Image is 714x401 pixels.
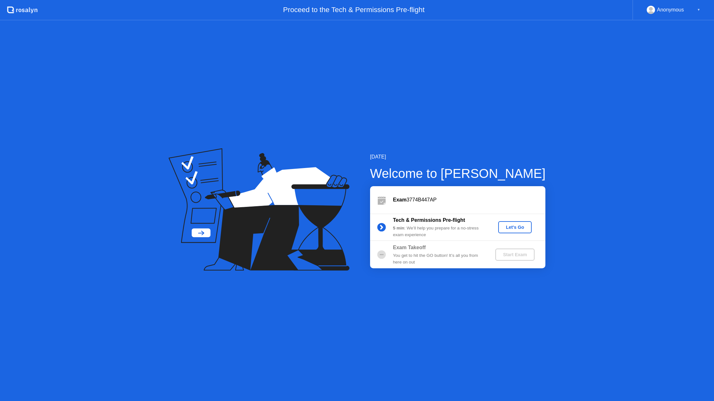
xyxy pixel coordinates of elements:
[393,217,465,223] b: Tech & Permissions Pre-flight
[393,197,407,202] b: Exam
[498,221,532,233] button: Let's Go
[393,225,485,238] div: : We’ll help you prepare for a no-stress exam experience
[370,153,546,161] div: [DATE]
[498,252,532,257] div: Start Exam
[501,225,529,230] div: Let's Go
[697,6,700,14] div: ▼
[370,164,546,183] div: Welcome to [PERSON_NAME]
[393,245,426,250] b: Exam Takeoff
[393,196,545,204] div: 3774B447AP
[393,252,485,265] div: You get to hit the GO button! It’s all you from here on out
[393,226,404,230] b: 5 min
[657,6,684,14] div: Anonymous
[495,249,535,261] button: Start Exam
